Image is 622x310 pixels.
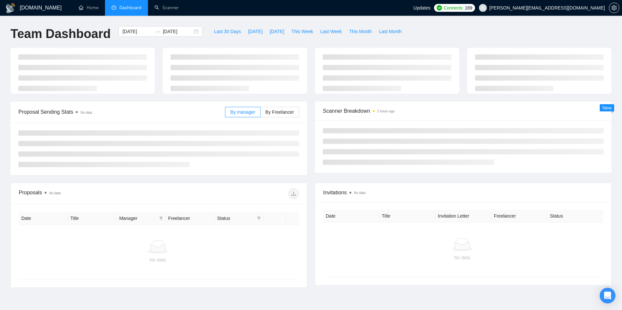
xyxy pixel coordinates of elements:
th: Date [19,212,68,225]
span: Status [217,215,254,222]
button: This Month [345,26,375,37]
span: No data [354,191,365,195]
span: filter [257,216,261,220]
span: Updates [413,5,430,10]
button: Last Month [375,26,405,37]
span: Last Month [379,28,402,35]
span: filter [159,216,163,220]
div: No data [24,256,291,263]
span: [DATE] [270,28,284,35]
th: Invitation Letter [435,210,491,223]
span: dashboard [112,5,116,10]
a: homeHome [79,5,98,10]
span: No data [49,191,61,195]
span: [DATE] [248,28,262,35]
th: Manager [116,212,165,225]
span: New [602,105,612,110]
span: Dashboard [119,5,141,10]
a: setting [609,5,619,10]
span: By Freelancer [265,109,294,115]
span: Last 30 Days [214,28,241,35]
span: swap-right [155,29,160,34]
div: Open Intercom Messenger [600,288,615,303]
div: Proposals [19,188,159,199]
th: Date [323,210,379,223]
img: logo [5,3,16,13]
span: filter [158,213,164,223]
button: setting [609,3,619,13]
span: filter [256,213,262,223]
span: Last Week [320,28,342,35]
th: Status [547,210,603,223]
span: Manager [119,215,156,222]
span: Proposal Sending Stats [18,108,225,116]
div: No data [328,254,596,261]
input: Start date [122,28,152,35]
button: This Week [288,26,317,37]
th: Freelancer [491,210,547,223]
span: Scanner Breakdown [323,107,604,115]
a: searchScanner [155,5,179,10]
button: [DATE] [266,26,288,37]
span: No data [80,111,92,114]
th: Freelancer [166,212,215,225]
h1: Team Dashboard [10,26,111,42]
button: Last 30 Days [210,26,244,37]
span: 169 [465,4,472,11]
button: [DATE] [244,26,266,37]
span: By manager [230,109,255,115]
img: upwork-logo.png [437,5,442,10]
span: This Month [349,28,372,35]
time: 2 hours ago [377,109,395,113]
span: user [481,6,485,10]
input: End date [163,28,193,35]
span: to [155,29,160,34]
button: Last Week [317,26,345,37]
span: Invitations [323,188,603,197]
span: setting [609,5,619,10]
th: Title [68,212,116,225]
span: This Week [291,28,313,35]
span: Connects: [444,4,464,11]
th: Title [379,210,435,223]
